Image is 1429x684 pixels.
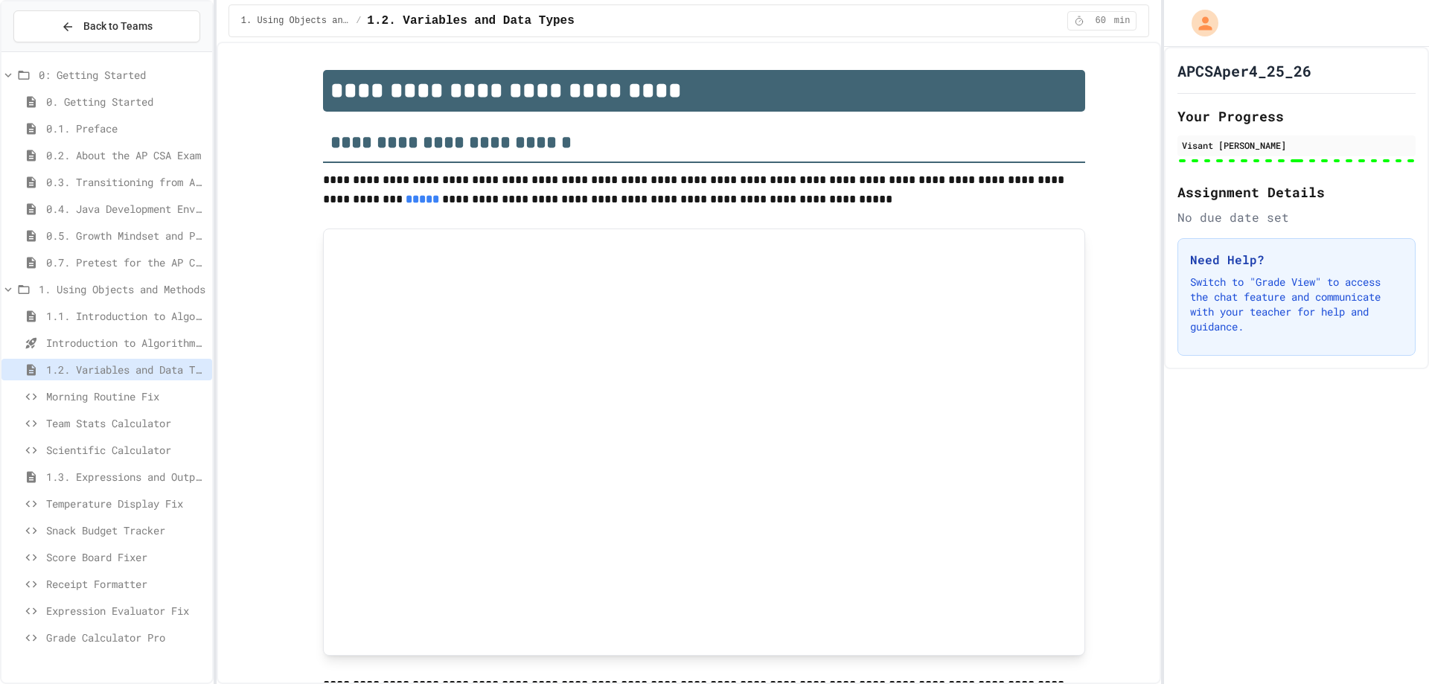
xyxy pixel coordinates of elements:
span: Introduction to Algorithms, Programming, and Compilers [46,335,206,351]
h3: Need Help? [1190,251,1403,269]
span: Morning Routine Fix [46,389,206,404]
span: 60 [1089,15,1113,27]
span: 1.2. Variables and Data Types [46,362,206,377]
span: Receipt Formatter [46,576,206,592]
span: Expression Evaluator Fix [46,603,206,619]
span: 1. Using Objects and Methods [39,281,206,297]
span: 0.5. Growth Mindset and Pair Programming [46,228,206,243]
span: 0. Getting Started [46,94,206,109]
span: Snack Budget Tracker [46,522,206,538]
button: Back to Teams [13,10,200,42]
span: Grade Calculator Pro [46,630,206,645]
span: Temperature Display Fix [46,496,206,511]
span: 0.4. Java Development Environments [46,201,206,217]
h2: Your Progress [1177,106,1416,127]
span: Back to Teams [83,19,153,34]
span: / [356,15,361,27]
span: 1.2. Variables and Data Types [367,12,574,30]
div: No due date set [1177,208,1416,226]
p: Switch to "Grade View" to access the chat feature and communicate with your teacher for help and ... [1190,275,1403,334]
span: 0: Getting Started [39,67,206,83]
span: 1.3. Expressions and Output [New] [46,469,206,485]
span: 1.1. Introduction to Algorithms, Programming, and Compilers [46,308,206,324]
h1: APCSAper4_25_26 [1177,60,1311,81]
h2: Assignment Details [1177,182,1416,202]
span: 1. Using Objects and Methods [241,15,350,27]
span: Team Stats Calculator [46,415,206,431]
span: min [1114,15,1131,27]
span: 0.2. About the AP CSA Exam [46,147,206,163]
div: My Account [1176,6,1222,40]
span: 0.7. Pretest for the AP CSA Exam [46,255,206,270]
div: Visant [PERSON_NAME] [1182,138,1411,152]
span: Scientific Calculator [46,442,206,458]
span: Score Board Fixer [46,549,206,565]
span: 0.3. Transitioning from AP CSP to AP CSA [46,174,206,190]
span: 0.1. Preface [46,121,206,136]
